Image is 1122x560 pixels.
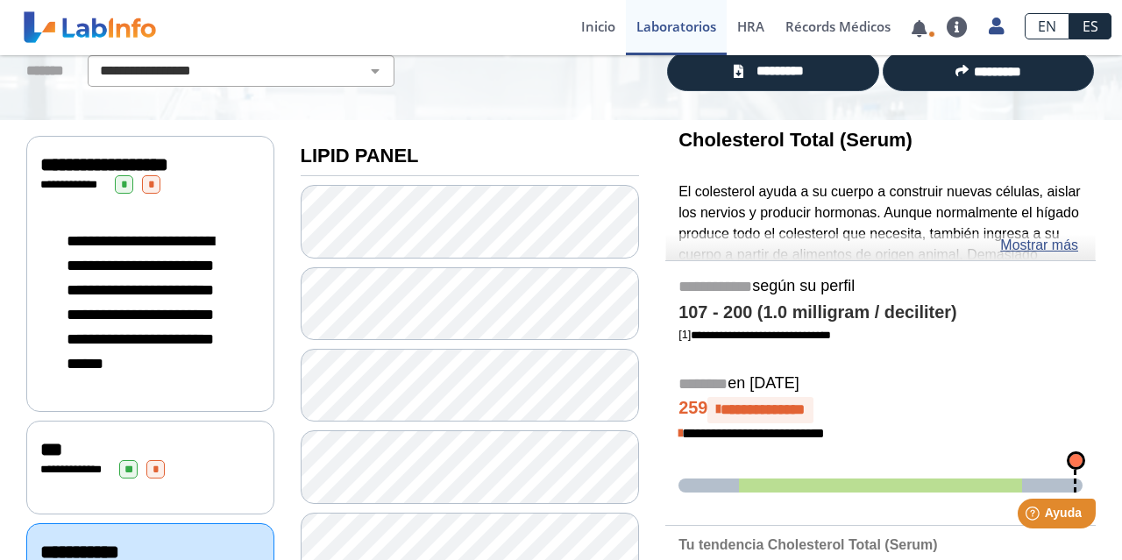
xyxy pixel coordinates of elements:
[966,492,1103,541] iframe: Help widget launcher
[1000,235,1078,256] a: Mostrar más
[678,537,937,552] b: Tu tendencia Cholesterol Total (Serum)
[737,18,764,35] span: HRA
[678,181,1083,433] p: El colesterol ayuda a su cuerpo a construir nuevas células, aislar los nervios y producir hormona...
[678,397,1083,423] h4: 259
[1025,13,1069,39] a: EN
[678,374,1083,394] h5: en [DATE]
[678,129,913,151] b: Cholesterol Total (Serum)
[678,328,831,341] a: [1]
[678,277,1083,297] h5: según su perfil
[678,302,1083,323] h4: 107 - 200 (1.0 milligram / deciliter)
[301,145,419,167] b: LIPID PANEL
[1069,13,1111,39] a: ES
